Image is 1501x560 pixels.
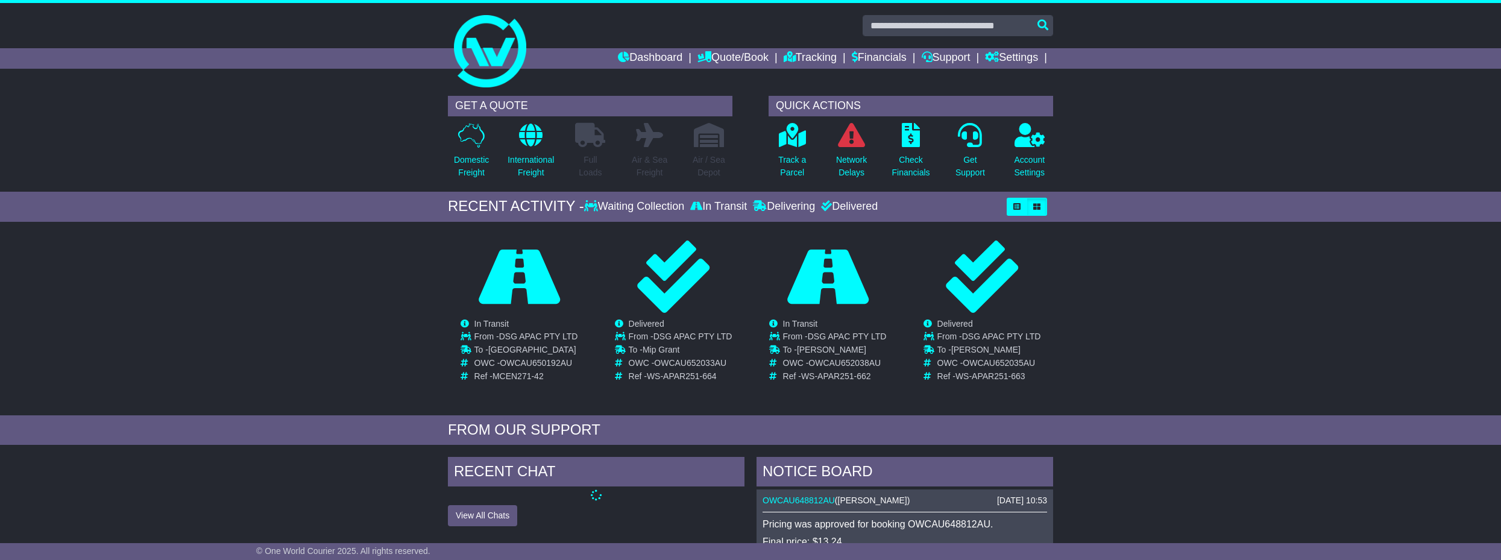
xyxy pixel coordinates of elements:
[575,154,605,179] p: Full Loads
[937,319,973,329] span: Delivered
[836,154,867,179] p: Network Delays
[629,371,732,382] td: Ref -
[783,371,887,382] td: Ref -
[474,345,578,358] td: To -
[454,154,489,179] p: Domestic Freight
[687,200,750,213] div: In Transit
[769,96,1053,116] div: QUICK ACTIONS
[778,154,806,179] p: Track a Parcel
[955,371,1025,381] span: WS-APAR251-663
[892,122,931,186] a: CheckFinancials
[985,48,1038,69] a: Settings
[507,122,555,186] a: InternationalFreight
[801,371,871,381] span: WS-APAR251-662
[955,154,985,179] p: Get Support
[783,358,887,371] td: OWC -
[818,200,878,213] div: Delivered
[448,198,584,215] div: RECENT ACTIVITY -
[499,332,578,341] span: DSG APAC PTY LTD
[778,122,807,186] a: Track aParcel
[508,154,554,179] p: International Freight
[937,371,1041,382] td: Ref -
[643,345,679,354] span: Mip Grant
[453,122,489,186] a: DomesticFreight
[835,122,867,186] a: NetworkDelays
[448,457,744,489] div: RECENT CHAT
[797,345,866,354] span: [PERSON_NAME]
[937,358,1041,371] td: OWC -
[500,358,572,368] span: OWCAU650192AU
[448,96,732,116] div: GET A QUOTE
[618,48,682,69] a: Dashboard
[757,457,1053,489] div: NOTICE BOARD
[783,345,887,358] td: To -
[474,371,578,382] td: Ref -
[629,345,732,358] td: To -
[697,48,769,69] a: Quote/Book
[474,358,578,371] td: OWC -
[763,536,1047,547] p: Final price: $13.24.
[448,421,1053,439] div: FROM OUR SUPPORT
[783,332,887,345] td: From -
[488,345,576,354] span: [GEOGRAPHIC_DATA]
[784,48,837,69] a: Tracking
[838,496,907,505] span: [PERSON_NAME]
[763,496,1047,506] div: ( )
[951,345,1021,354] span: [PERSON_NAME]
[448,505,517,526] button: View All Chats
[693,154,725,179] p: Air / Sea Depot
[937,332,1041,345] td: From -
[852,48,907,69] a: Financials
[783,319,818,329] span: In Transit
[584,200,687,213] div: Waiting Collection
[962,332,1041,341] span: DSG APAC PTY LTD
[632,154,667,179] p: Air & Sea Freight
[750,200,818,213] div: Delivering
[629,358,732,371] td: OWC -
[937,345,1041,358] td: To -
[922,48,971,69] a: Support
[1015,154,1045,179] p: Account Settings
[474,319,509,329] span: In Transit
[763,496,835,505] a: OWCAU648812AU
[808,332,887,341] span: DSG APAC PTY LTD
[763,518,1047,530] p: Pricing was approved for booking OWCAU648812AU.
[647,371,717,381] span: WS-APAR251-664
[492,371,544,381] span: MCEN271-42
[629,319,664,329] span: Delivered
[997,496,1047,506] div: [DATE] 10:53
[653,332,732,341] span: DSG APAC PTY LTD
[808,358,881,368] span: OWCAU652038AU
[963,358,1035,368] span: OWCAU652035AU
[1014,122,1046,186] a: AccountSettings
[955,122,986,186] a: GetSupport
[474,332,578,345] td: From -
[892,154,930,179] p: Check Financials
[654,358,726,368] span: OWCAU652033AU
[629,332,732,345] td: From -
[256,546,430,556] span: © One World Courier 2025. All rights reserved.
